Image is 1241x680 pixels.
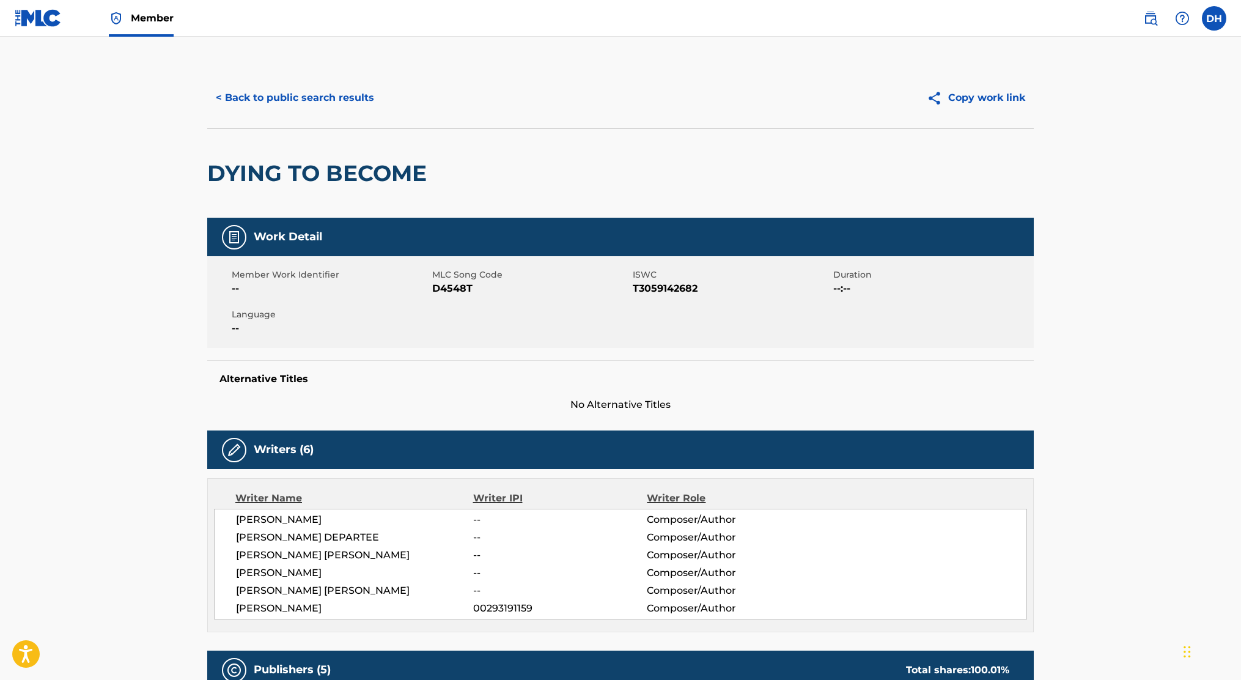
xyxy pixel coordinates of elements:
span: -- [473,583,647,598]
span: -- [473,530,647,545]
span: [PERSON_NAME] [236,601,473,616]
img: Writers [227,443,241,457]
span: -- [232,281,429,296]
span: Language [232,308,429,321]
span: -- [473,512,647,527]
span: Composer/Author [647,548,805,563]
h5: Publishers (5) [254,663,331,677]
div: Writer IPI [473,491,647,506]
span: -- [232,321,429,336]
a: Public Search [1138,6,1163,31]
img: Publishers [227,663,241,678]
iframe: Chat Widget [1180,621,1241,680]
span: Composer/Author [647,583,805,598]
img: Copy work link [927,91,948,106]
span: [PERSON_NAME] [236,566,473,580]
span: [PERSON_NAME] DEPARTEE [236,530,473,545]
span: D4548T [432,281,630,296]
h5: Alternative Titles [219,373,1022,385]
iframe: Resource Center [1207,465,1241,563]
span: Member Work Identifier [232,268,429,281]
span: MLC Song Code [432,268,630,281]
span: Composer/Author [647,530,805,545]
span: Member [131,11,174,25]
div: Total shares: [906,663,1009,678]
span: Composer/Author [647,512,805,527]
img: Work Detail [227,230,241,245]
span: No Alternative Titles [207,397,1034,412]
img: MLC Logo [15,9,62,27]
h5: Writers (6) [254,443,314,457]
div: User Menu [1202,6,1226,31]
span: --:-- [833,281,1031,296]
img: help [1175,11,1190,26]
span: Duration [833,268,1031,281]
span: -- [473,548,647,563]
button: Copy work link [918,83,1034,113]
img: Top Rightsholder [109,11,123,26]
span: Composer/Author [647,601,805,616]
h2: DYING TO BECOME [207,160,433,187]
span: [PERSON_NAME] [PERSON_NAME] [236,548,473,563]
span: 00293191159 [473,601,647,616]
div: Help [1170,6,1195,31]
span: ISWC [633,268,830,281]
span: [PERSON_NAME] [PERSON_NAME] [236,583,473,598]
button: < Back to public search results [207,83,383,113]
span: -- [473,566,647,580]
span: [PERSON_NAME] [236,512,473,527]
div: Writer Role [647,491,805,506]
div: Drag [1184,634,1191,670]
h5: Work Detail [254,230,322,244]
span: T3059142682 [633,281,830,296]
span: 100.01 % [971,664,1009,676]
div: Writer Name [235,491,473,506]
img: search [1143,11,1158,26]
span: Composer/Author [647,566,805,580]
